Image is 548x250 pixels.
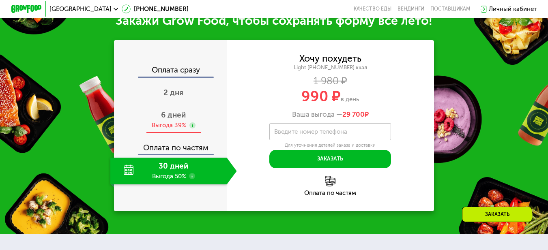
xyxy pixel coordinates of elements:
[122,4,189,14] a: [PHONE_NUMBER]
[342,110,369,119] span: ₽
[227,64,434,71] div: Light [PHONE_NUMBER] ккал
[227,110,434,119] div: Ваша выгода —
[161,110,186,120] span: 6 дней
[227,190,434,196] div: Оплата по частям
[342,110,365,118] span: 29 700
[354,6,391,12] a: Качество еды
[301,88,341,105] span: 990 ₽
[227,77,434,85] div: 1 980 ₽
[115,66,227,76] div: Оплата сразу
[398,6,424,12] a: Вендинги
[163,88,183,97] span: 2 дня
[269,142,391,148] div: Для уточнения деталей заказа и доставки
[269,150,391,168] button: Заказать
[274,130,347,134] label: Введите номер телефона
[341,96,359,103] span: в день
[49,6,112,12] span: [GEOGRAPHIC_DATA]
[299,55,361,63] div: Хочу похудеть
[115,137,227,154] div: Оплата по частям
[325,176,335,186] img: l6xcnZfty9opOoJh.png
[152,121,186,130] div: Выгода 39%
[430,6,470,12] div: поставщикам
[462,207,532,222] div: Заказать
[489,4,537,14] div: Личный кабинет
